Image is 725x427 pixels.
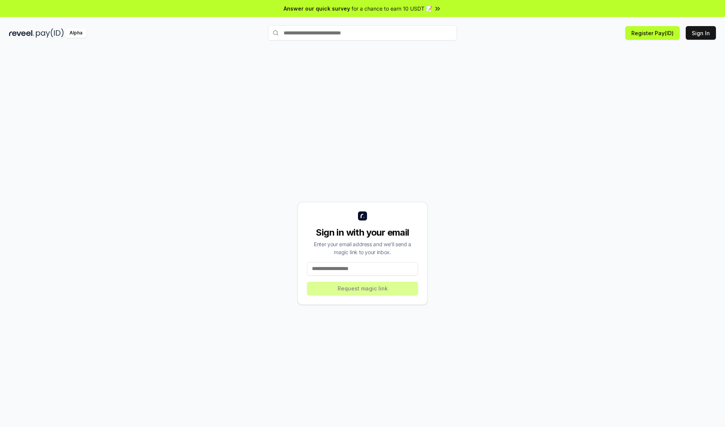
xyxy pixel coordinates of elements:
img: pay_id [36,28,64,38]
img: reveel_dark [9,28,34,38]
button: Register Pay(ID) [625,26,680,40]
div: Sign in with your email [307,227,418,239]
div: Enter your email address and we’ll send a magic link to your inbox. [307,240,418,256]
span: for a chance to earn 10 USDT 📝 [352,5,432,12]
button: Sign In [686,26,716,40]
div: Alpha [65,28,86,38]
img: logo_small [358,211,367,220]
span: Answer our quick survey [284,5,350,12]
